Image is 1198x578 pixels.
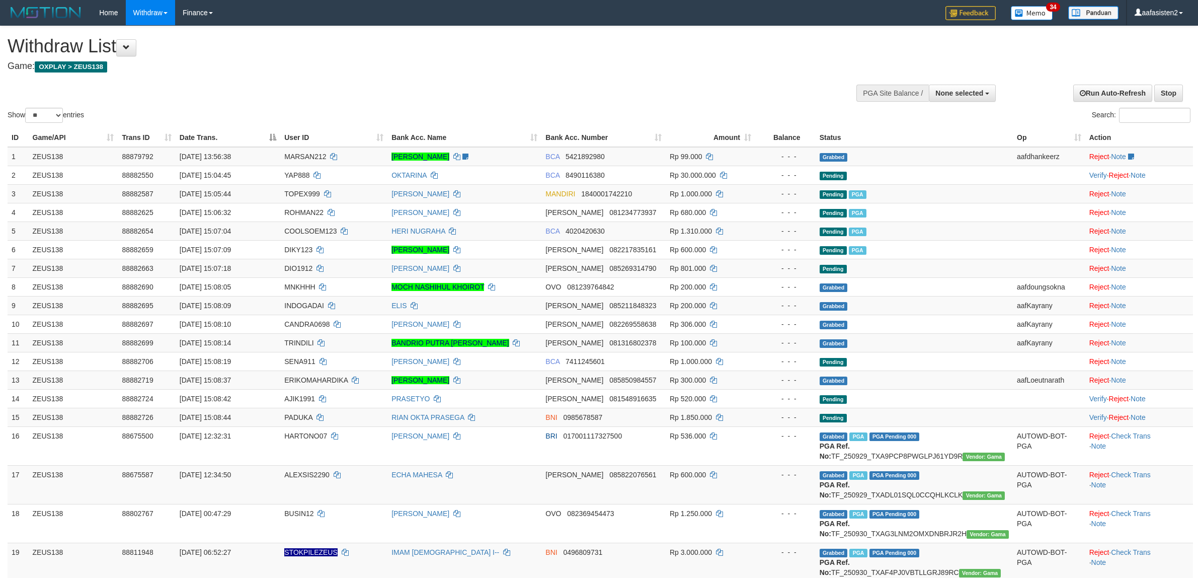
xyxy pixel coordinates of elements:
a: [PERSON_NAME] [391,153,449,161]
span: Copy 8490116380 to clipboard [566,171,605,179]
a: Stop [1154,85,1183,102]
td: ZEUS138 [29,408,118,426]
span: YAP888 [284,171,309,179]
a: [PERSON_NAME] [391,510,449,518]
td: ZEUS138 [29,296,118,315]
span: Grabbed [820,321,848,329]
a: Note [1111,153,1126,161]
h4: Game: [8,61,788,71]
div: - - - [759,226,812,236]
a: Note [1091,558,1106,566]
td: 8 [8,277,29,296]
span: Copy 1840001742210 to clipboard [581,190,632,198]
td: ZEUS138 [29,240,118,259]
span: Pending [820,228,847,236]
div: - - - [759,356,812,367]
a: BANDRIO PUTRA [PERSON_NAME] [391,339,509,347]
span: Grabbed [820,339,848,348]
span: DIO1912 [284,264,312,272]
a: Note [1111,246,1126,254]
span: BCA [545,357,560,366]
div: - - - [759,282,812,292]
span: COOLSOEM123 [284,227,337,235]
span: Copy 081316802378 to clipboard [609,339,656,347]
a: Note [1111,283,1126,291]
a: [PERSON_NAME] [391,190,449,198]
a: Note [1091,520,1106,528]
th: Bank Acc. Number: activate to sort column ascending [541,128,666,147]
div: - - - [759,338,812,348]
a: [PERSON_NAME] [391,208,449,216]
span: [DATE] 13:56:38 [180,153,231,161]
a: [PERSON_NAME] [391,264,449,272]
td: aafdhankeerz [1013,147,1085,166]
a: Reject [1109,395,1129,403]
span: 88879792 [122,153,153,161]
img: MOTION_logo.png [8,5,84,20]
img: panduan.png [1068,6,1119,20]
span: [DATE] 15:08:14 [180,339,231,347]
span: [PERSON_NAME] [545,471,603,479]
td: 7 [8,259,29,277]
th: Amount: activate to sort column ascending [666,128,755,147]
a: Check Trans [1111,471,1151,479]
span: Rp 100.000 [670,339,706,347]
a: Reject [1089,153,1109,161]
span: Rp 600.000 [670,246,706,254]
td: ZEUS138 [29,203,118,222]
span: 88882726 [122,413,153,421]
th: Bank Acc. Name: activate to sort column ascending [387,128,541,147]
td: ZEUS138 [29,315,118,333]
span: ERIKOMAHARDIKA [284,376,348,384]
td: ZEUS138 [29,277,118,296]
div: - - - [759,431,812,441]
div: - - - [759,319,812,329]
span: Rp 1.000.000 [670,357,712,366]
td: TF_250929_TXA9PCP8PWGLPJ61YD9R [816,426,1013,465]
a: Note [1131,413,1146,421]
span: [PERSON_NAME] [545,264,603,272]
a: Note [1111,357,1126,366]
span: AJIK1991 [284,395,315,403]
a: [PERSON_NAME] [391,320,449,328]
td: · [1085,315,1193,333]
th: Balance [755,128,816,147]
span: Pending [820,265,847,273]
a: Note [1091,481,1106,489]
td: aafKayrany [1013,315,1085,333]
td: 17 [8,465,29,504]
span: [DATE] 15:05:44 [180,190,231,198]
a: Note [1091,442,1106,450]
span: 88882695 [122,302,153,310]
a: [PERSON_NAME] [391,432,449,440]
span: Rp 200.000 [670,302,706,310]
span: [DATE] 15:04:45 [180,171,231,179]
span: TOPEX999 [284,190,320,198]
span: 88882690 [122,283,153,291]
div: PGA Site Balance / [856,85,929,102]
span: Copy 4020420630 to clipboard [566,227,605,235]
span: Copy 085822076561 to clipboard [609,471,656,479]
span: 34 [1046,3,1060,12]
a: IMAM [DEMOGRAPHIC_DATA] I-- [391,548,499,556]
td: · [1085,203,1193,222]
a: Reject [1089,227,1109,235]
span: [DATE] 12:34:50 [180,471,231,479]
div: - - - [759,394,812,404]
a: [PERSON_NAME] [391,246,449,254]
a: Verify [1089,171,1107,179]
span: PGA Pending [869,432,920,441]
span: [DATE] 15:08:19 [180,357,231,366]
td: · · [1085,408,1193,426]
a: Check Trans [1111,510,1151,518]
td: 9 [8,296,29,315]
button: None selected [929,85,996,102]
a: Note [1131,395,1146,403]
span: Rp 680.000 [670,208,706,216]
span: [DATE] 15:08:37 [180,376,231,384]
th: ID [8,128,29,147]
td: 1 [8,147,29,166]
a: Note [1111,339,1126,347]
span: 88882724 [122,395,153,403]
td: · · [1085,166,1193,184]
